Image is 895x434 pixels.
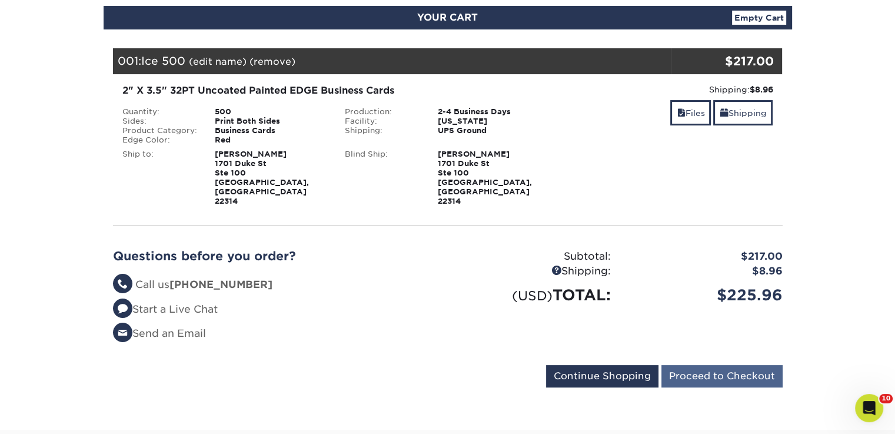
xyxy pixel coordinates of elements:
div: $217.00 [671,52,774,70]
div: Print Both Sides [206,117,336,126]
span: files [677,108,685,118]
small: (USD) [512,288,553,303]
h2: Questions before you order? [113,249,439,263]
a: Shipping [713,100,773,125]
div: $8.96 [620,264,791,279]
div: Production: [336,107,429,117]
strong: [PERSON_NAME] 1701 Duke St Ste 100 [GEOGRAPHIC_DATA], [GEOGRAPHIC_DATA] 22314 [438,150,532,206]
li: Call us [113,277,439,293]
span: Ice 500 [141,54,185,67]
strong: [PHONE_NUMBER] [169,279,272,290]
div: Ship to: [114,150,207,206]
div: Shipping: [336,126,429,135]
div: Product Category: [114,126,207,135]
div: Sides: [114,117,207,126]
div: 2" X 3.5" 32PT Uncoated Painted EDGE Business Cards [122,84,550,98]
div: Quantity: [114,107,207,117]
div: 2-4 Business Days [429,107,559,117]
a: Send an Email [113,327,206,339]
div: Subtotal: [448,249,620,264]
div: Business Cards [206,126,336,135]
a: (remove) [249,56,295,67]
a: Start a Live Chat [113,303,218,315]
div: Shipping: [448,264,620,279]
div: Shipping: [568,84,773,95]
strong: [PERSON_NAME] 1701 Duke St Ste 100 [GEOGRAPHIC_DATA], [GEOGRAPHIC_DATA] 22314 [215,150,309,206]
div: TOTAL: [448,284,620,306]
span: YOUR CART [417,12,478,23]
a: (edit name) [189,56,247,67]
a: Files [670,100,711,125]
div: Blind Ship: [336,150,429,206]
div: $217.00 [620,249,791,264]
a: Empty Cart [732,11,786,25]
span: 10 [879,394,893,403]
div: Facility: [336,117,429,126]
div: Edge Color: [114,135,207,145]
strong: $8.96 [749,85,773,94]
div: UPS Ground [429,126,559,135]
div: 001: [113,48,671,74]
div: [US_STATE] [429,117,559,126]
div: $225.96 [620,284,791,306]
input: Continue Shopping [546,365,658,387]
div: Red [206,135,336,145]
iframe: Intercom live chat [855,394,883,422]
span: shipping [720,108,728,118]
div: 500 [206,107,336,117]
input: Proceed to Checkout [661,365,783,387]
